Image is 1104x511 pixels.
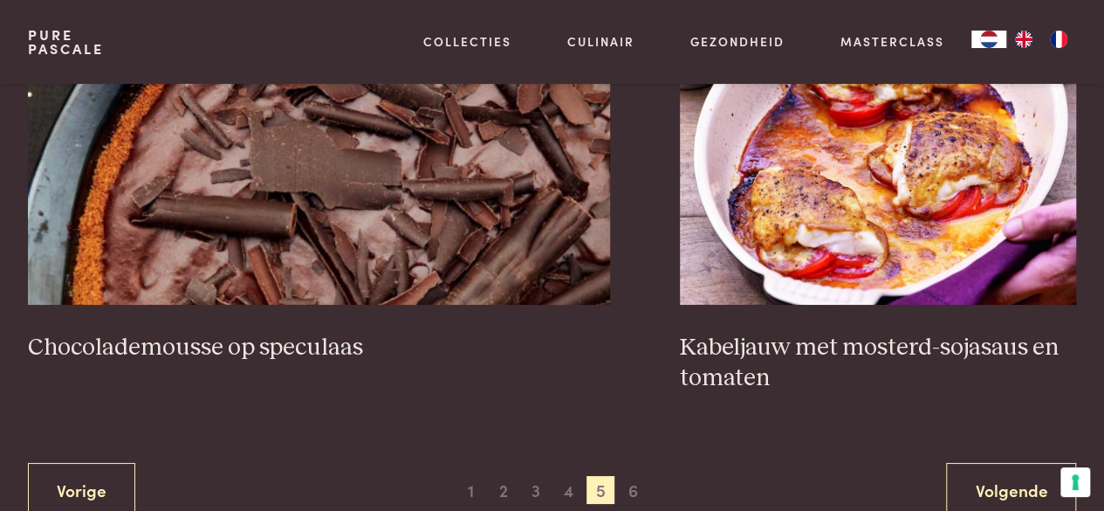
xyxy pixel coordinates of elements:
a: PurePascale [28,28,104,56]
a: FR [1041,31,1076,48]
span: 4 [554,476,582,504]
ul: Language list [1006,31,1076,48]
span: 2 [490,476,518,504]
div: Language [971,31,1006,48]
a: EN [1006,31,1041,48]
a: NL [971,31,1006,48]
aside: Language selected: Nederlands [971,31,1076,48]
a: Collecties [423,32,511,51]
span: 6 [620,476,648,504]
a: Culinair [567,32,634,51]
a: Gezondheid [690,32,785,51]
button: Uw voorkeuren voor toestemming voor trackingtechnologieën [1060,467,1090,497]
span: 3 [522,476,550,504]
a: Masterclass [840,32,943,51]
span: 5 [586,476,614,504]
span: 1 [457,476,485,504]
h3: Kabeljauw met mosterd-sojasaus en tomaten [680,333,1076,393]
h3: Chocolademousse op speculaas [28,333,611,363]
